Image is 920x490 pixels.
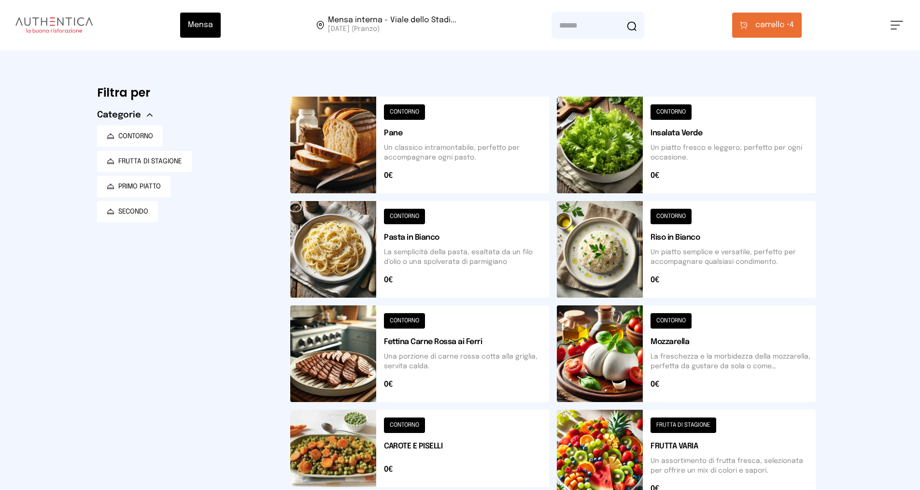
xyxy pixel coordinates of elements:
[732,13,802,38] button: carrello •4
[97,108,141,122] span: Categorie
[97,151,192,172] button: FRUTTA DI STAGIONE
[755,19,790,31] span: carrello •
[328,16,456,34] span: Viale dello Stadio, 77, 05100 Terni TR, Italia
[118,182,161,191] span: PRIMO PIATTO
[755,19,794,31] span: 4
[118,157,182,166] span: FRUTTA DI STAGIONE
[97,126,163,147] button: CONTORNO
[97,176,170,197] button: PRIMO PIATTO
[180,13,221,38] button: Mensa
[15,17,93,33] img: logo.8f33a47.png
[118,131,153,141] span: CONTORNO
[118,207,148,216] span: SECONDO
[328,24,456,34] span: [DATE] (Pranzo)
[97,108,153,122] button: Categorie
[97,85,275,101] h6: Filtra per
[97,201,158,222] button: SECONDO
